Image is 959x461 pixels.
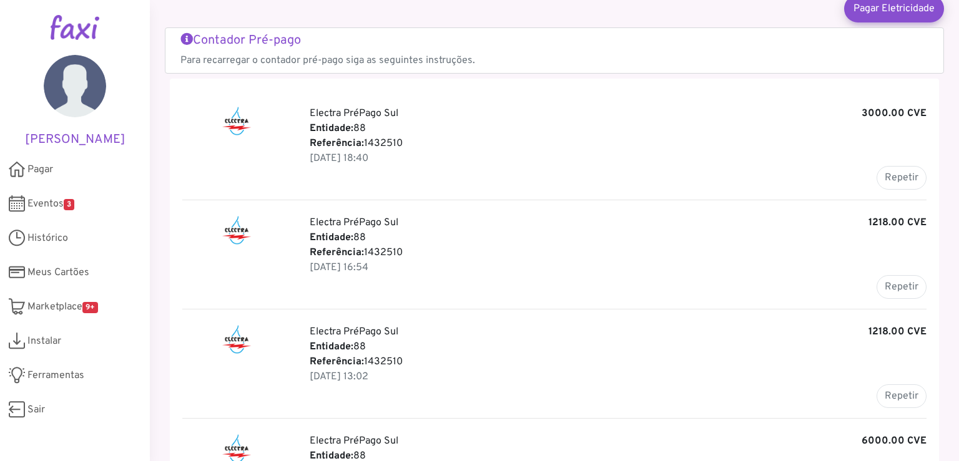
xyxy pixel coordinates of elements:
span: 3 [64,199,74,210]
p: 1432510 [310,354,927,369]
b: 1218.00 CVE [868,215,927,230]
span: Ferramentas [27,368,84,383]
b: 3000.00 CVE [862,106,927,121]
p: 1432510 [310,136,927,151]
b: Referência: [310,246,364,259]
img: Electra PréPago Sul [221,324,253,354]
span: Pagar [27,162,53,177]
b: Entidade: [310,231,353,244]
h5: [PERSON_NAME] [19,132,131,147]
p: 13 May 2025, 14:02 [310,369,927,384]
span: Marketplace [27,299,98,314]
a: [PERSON_NAME] [19,55,131,147]
p: 1432510 [310,245,927,260]
span: 9+ [82,302,98,313]
a: Contador Pré-pago Para recarregar o contador pré-pago siga as seguintes instruções. [180,33,928,68]
span: Eventos [27,197,74,211]
p: Electra PréPago Sul [310,324,927,339]
button: Repetir [877,384,927,408]
p: Electra PréPago Sul [310,106,927,121]
b: Entidade: [310,122,353,135]
b: 1218.00 CVE [868,324,927,339]
b: 6000.00 CVE [862,434,927,449]
span: Meus Cartões [27,265,89,280]
span: Instalar [27,334,61,349]
b: Entidade: [310,341,353,353]
p: 88 [310,339,927,354]
b: Referência: [310,137,364,150]
h5: Contador Pré-pago [180,33,928,48]
button: Repetir [877,275,927,299]
p: 21 Jun 2025, 19:40 [310,151,927,166]
p: 08 Jun 2025, 17:54 [310,260,927,275]
img: Electra PréPago Sul [221,215,253,245]
b: Referência: [310,356,364,368]
img: Electra PréPago Sul [221,106,253,136]
p: Para recarregar o contador pré-pago siga as seguintes instruções. [180,53,928,68]
p: Electra PréPago Sul [310,215,927,230]
span: Histórico [27,231,68,246]
p: Electra PréPago Sul [310,434,927,449]
button: Repetir [877,166,927,190]
span: Sair [27,402,45,417]
p: 88 [310,230,927,245]
p: 88 [310,121,927,136]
